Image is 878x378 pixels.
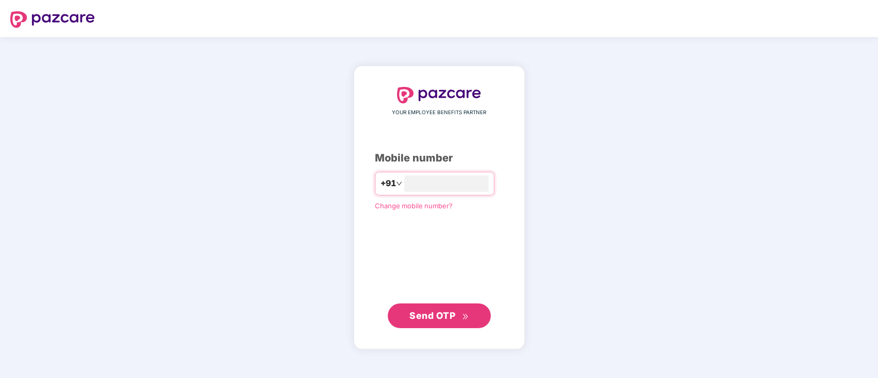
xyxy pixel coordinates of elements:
[381,177,396,190] span: +91
[392,109,486,117] span: YOUR EMPLOYEE BENEFITS PARTNER
[409,310,455,321] span: Send OTP
[396,181,402,187] span: down
[462,313,469,320] span: double-right
[375,150,504,166] div: Mobile number
[10,11,95,28] img: logo
[388,303,491,328] button: Send OTPdouble-right
[375,202,453,210] a: Change mobile number?
[397,87,481,103] img: logo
